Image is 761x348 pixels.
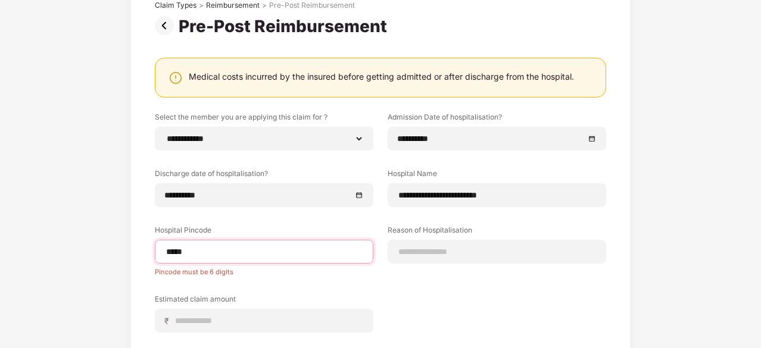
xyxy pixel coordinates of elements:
label: Hospital Pincode [155,225,373,240]
img: svg+xml;base64,PHN2ZyBpZD0iV2FybmluZ18tXzI0eDI0IiBkYXRhLW5hbWU9Ildhcm5pbmcgLSAyNHgyNCIgeG1sbnM9Im... [169,71,183,85]
div: Pre-Post Reimbursement [269,1,355,10]
label: Select the member you are applying this claim for ? [155,112,373,127]
label: Reason of Hospitalisation [388,225,606,240]
div: > [262,1,267,10]
div: Pincode must be 6 digits [155,264,373,276]
img: svg+xml;base64,PHN2ZyBpZD0iUHJldi0zMngzMiIgeG1sbnM9Imh0dHA6Ly93d3cudzMub3JnLzIwMDAvc3ZnIiB3aWR0aD... [155,16,179,35]
label: Discharge date of hospitalisation? [155,168,373,183]
label: Admission Date of hospitalisation? [388,112,606,127]
span: ₹ [164,315,174,327]
div: > [199,1,204,10]
div: Reimbursement [206,1,260,10]
div: Pre-Post Reimbursement [179,16,392,36]
label: Estimated claim amount [155,294,373,309]
label: Hospital Name [388,168,606,183]
div: Claim Types [155,1,197,10]
div: Medical costs incurred by the insured before getting admitted or after discharge from the hospital. [189,71,574,82]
